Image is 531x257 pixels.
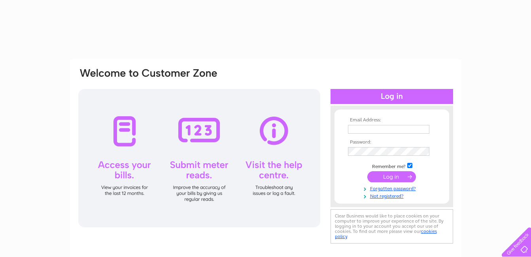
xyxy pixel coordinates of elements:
[348,184,438,192] a: Forgotten password?
[346,162,438,170] td: Remember me?
[335,229,437,239] a: cookies policy
[367,171,416,182] input: Submit
[331,209,453,244] div: Clear Business would like to place cookies on your computer to improve your experience of the sit...
[346,140,438,145] th: Password:
[346,117,438,123] th: Email Address:
[348,192,438,199] a: Not registered?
